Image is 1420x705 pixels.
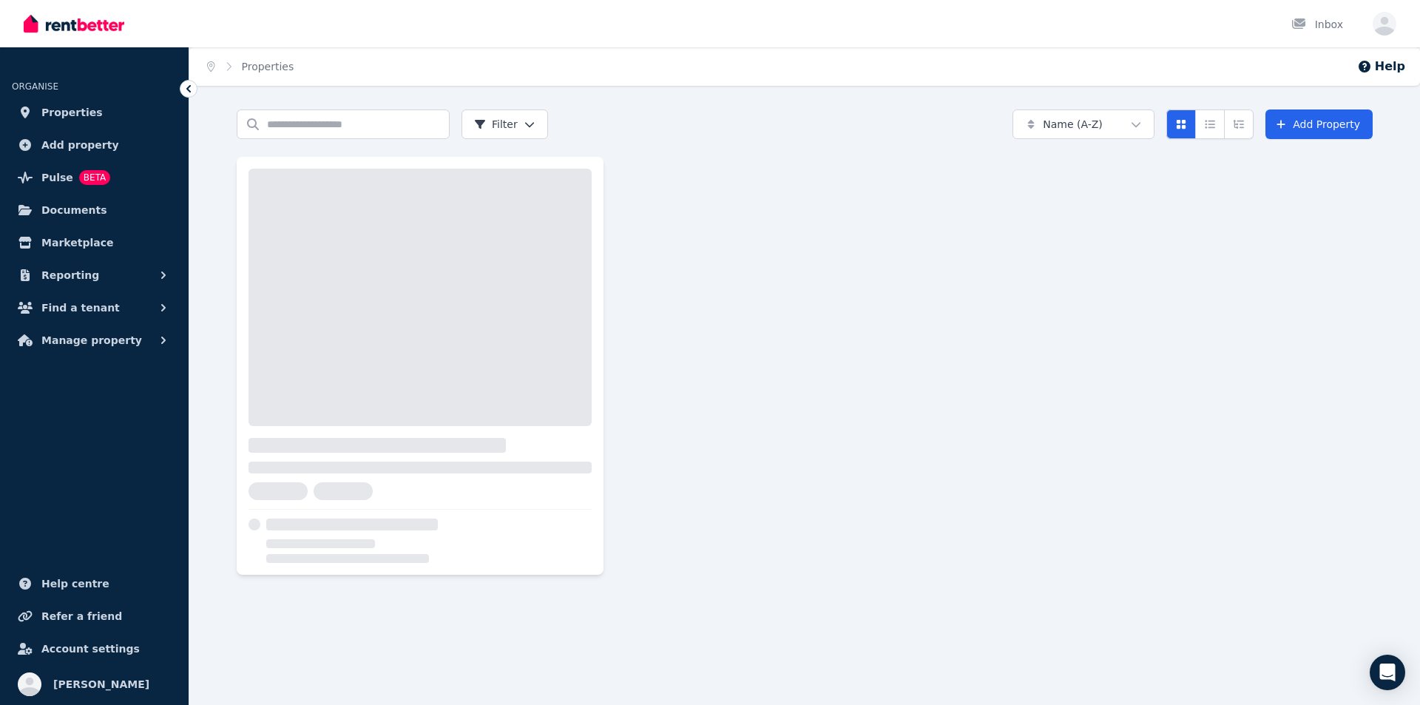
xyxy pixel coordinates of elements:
[242,61,294,72] a: Properties
[41,104,103,121] span: Properties
[474,117,518,132] span: Filter
[1166,109,1196,139] button: Card view
[12,228,177,257] a: Marketplace
[461,109,548,139] button: Filter
[79,170,110,185] span: BETA
[12,163,177,192] a: PulseBETA
[1370,655,1405,690] div: Open Intercom Messenger
[41,607,122,625] span: Refer a friend
[1357,58,1405,75] button: Help
[12,293,177,323] button: Find a tenant
[1291,17,1343,32] div: Inbox
[41,201,107,219] span: Documents
[41,575,109,593] span: Help centre
[1012,109,1154,139] button: Name (A-Z)
[189,47,311,86] nav: Breadcrumb
[12,569,177,598] a: Help centre
[41,331,142,349] span: Manage property
[12,601,177,631] a: Refer a friend
[12,130,177,160] a: Add property
[53,675,149,693] span: [PERSON_NAME]
[1195,109,1225,139] button: Compact list view
[12,98,177,127] a: Properties
[12,325,177,355] button: Manage property
[1043,117,1103,132] span: Name (A-Z)
[1224,109,1254,139] button: Expanded list view
[41,136,119,154] span: Add property
[24,13,124,35] img: RentBetter
[41,234,113,252] span: Marketplace
[41,169,73,186] span: Pulse
[41,266,99,284] span: Reporting
[41,299,120,317] span: Find a tenant
[12,81,58,92] span: ORGANISE
[1166,109,1254,139] div: View options
[41,640,140,658] span: Account settings
[12,260,177,290] button: Reporting
[12,195,177,225] a: Documents
[1265,109,1373,139] a: Add Property
[12,634,177,664] a: Account settings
